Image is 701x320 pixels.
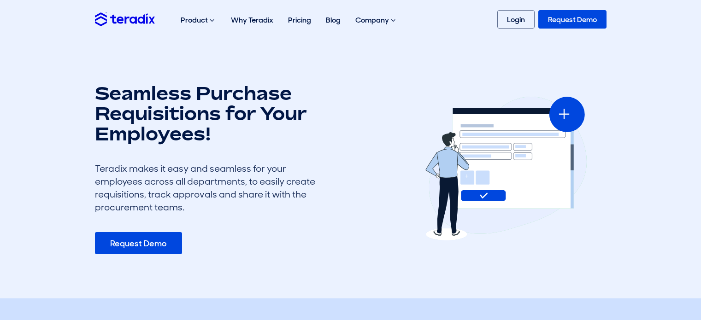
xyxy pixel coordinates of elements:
a: Login [497,10,535,29]
a: Pricing [281,6,318,35]
h1: Seamless Purchase Requisitions for Your Employees! [95,83,316,144]
img: erfx feature [421,97,587,240]
img: Teradix logo [95,12,155,26]
a: Why Teradix [224,6,281,35]
a: Request Demo [538,10,607,29]
div: Product [173,6,224,35]
a: Request Demo [95,232,182,254]
div: Teradix makes it easy and seamless for your employees across all departments, to easily create re... [95,162,316,214]
a: Blog [318,6,348,35]
div: Company [348,6,405,35]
